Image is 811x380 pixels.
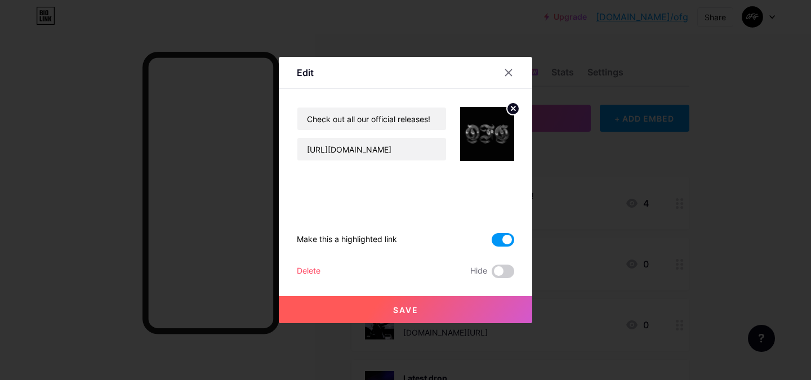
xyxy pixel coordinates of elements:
[393,305,418,315] span: Save
[470,265,487,278] span: Hide
[297,108,446,130] input: Title
[460,107,514,161] img: link_thumbnail
[297,233,397,247] div: Make this a highlighted link
[297,265,320,278] div: Delete
[297,138,446,160] input: URL
[279,296,532,323] button: Save
[297,66,314,79] div: Edit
